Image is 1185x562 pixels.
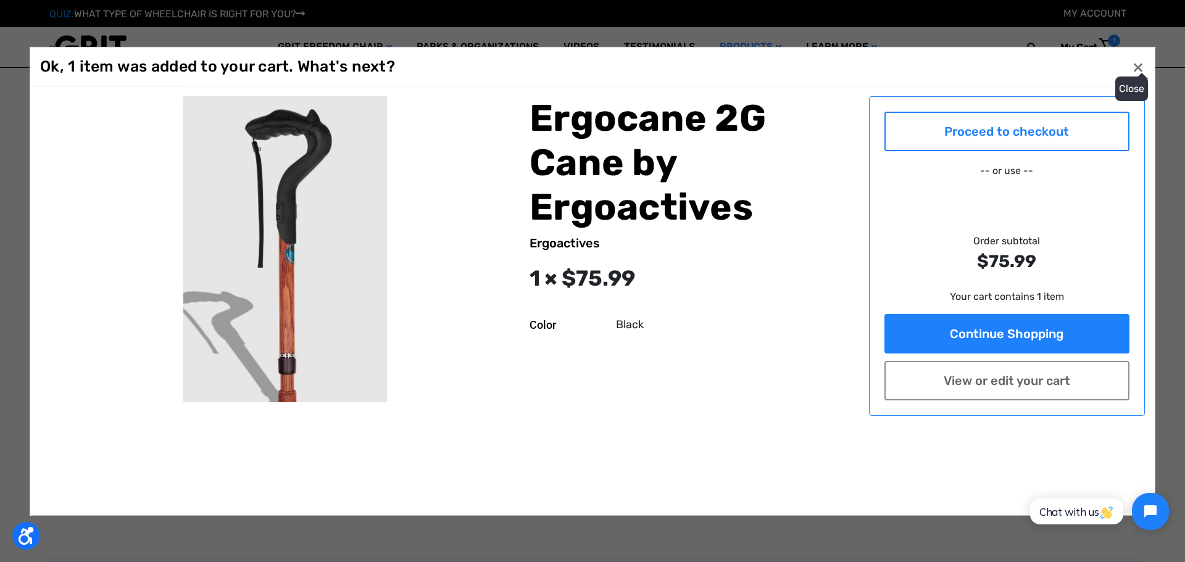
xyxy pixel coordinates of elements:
[884,111,1130,151] a: Proceed to checkout
[884,233,1130,274] div: Order subtotal
[884,163,1130,178] p: -- or use --
[884,248,1130,274] strong: $75.99
[55,96,515,402] img: Ergocane 2G Cane by Ergoactives
[884,289,1130,304] p: Your cart contains 1 item
[1133,55,1144,78] span: ×
[40,57,395,75] h1: Ok, 1 item was added to your cart. What's next?
[884,360,1130,400] a: View or edit your cart
[616,316,644,333] dd: Black
[884,313,1130,353] a: Continue Shopping
[530,316,607,333] dt: Color
[530,262,854,294] div: 1 × $75.99
[530,96,854,229] h2: Ergocane 2G Cane by Ergoactives
[1017,482,1179,540] iframe: Tidio Chat
[530,233,854,252] div: Ergoactives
